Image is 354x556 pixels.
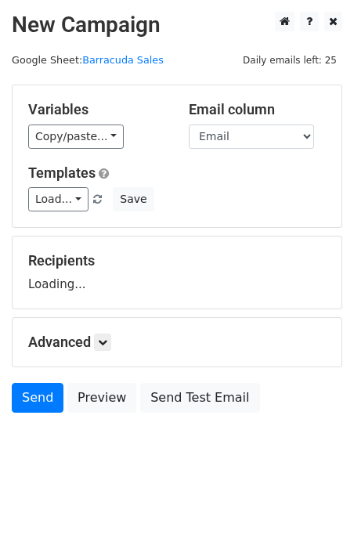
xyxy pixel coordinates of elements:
[113,187,154,211] button: Save
[12,12,342,38] h2: New Campaign
[28,125,124,149] a: Copy/paste...
[12,383,63,413] a: Send
[28,164,96,181] a: Templates
[28,101,165,118] h5: Variables
[28,252,326,293] div: Loading...
[12,54,164,66] small: Google Sheet:
[28,187,88,211] a: Load...
[237,54,342,66] a: Daily emails left: 25
[189,101,326,118] h5: Email column
[28,252,326,269] h5: Recipients
[82,54,164,66] a: Barracuda Sales
[140,383,259,413] a: Send Test Email
[237,52,342,69] span: Daily emails left: 25
[67,383,136,413] a: Preview
[28,334,326,351] h5: Advanced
